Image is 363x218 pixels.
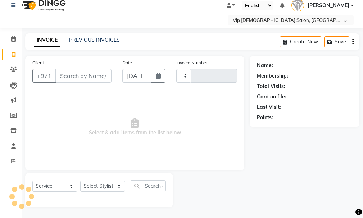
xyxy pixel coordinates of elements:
[257,72,288,80] div: Membership:
[32,91,237,163] span: Select & add items from the list below
[257,114,273,121] div: Points:
[257,83,285,90] div: Total Visits:
[32,69,56,83] button: +971
[55,69,112,83] input: Search by Name/Mobile/Email/Code
[257,93,286,101] div: Card on file:
[131,180,166,191] input: Search or Scan
[280,36,321,47] button: Create New
[69,37,120,43] a: PREVIOUS INVOICES
[257,62,273,69] div: Name:
[257,103,281,111] div: Last Visit:
[308,2,349,9] span: [PERSON_NAME]
[324,36,349,47] button: Save
[34,34,60,47] a: INVOICE
[176,60,208,66] label: Invoice Number
[32,60,44,66] label: Client
[122,60,132,66] label: Date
